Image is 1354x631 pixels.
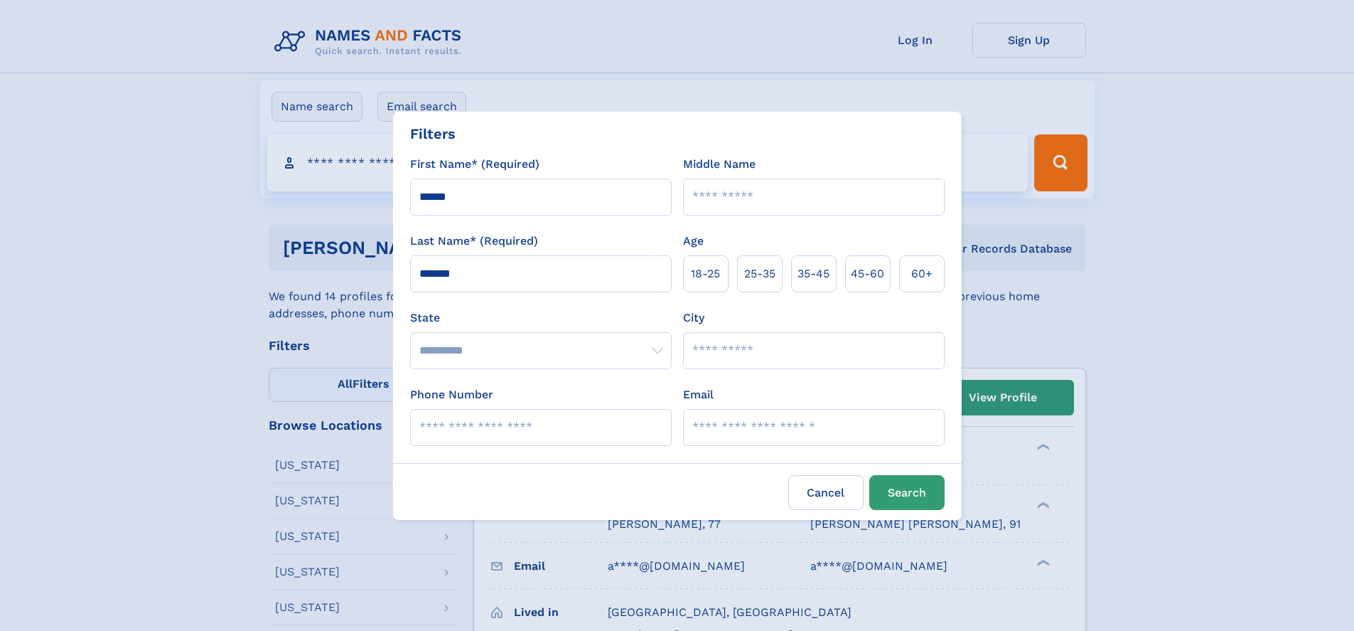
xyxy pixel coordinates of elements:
[683,386,714,403] label: Email
[851,265,884,282] span: 45‑60
[691,265,720,282] span: 18‑25
[683,233,704,250] label: Age
[911,265,933,282] span: 60+
[410,386,493,403] label: Phone Number
[683,156,756,173] label: Middle Name
[744,265,775,282] span: 25‑35
[683,309,704,327] label: City
[788,475,864,510] label: Cancel
[869,475,945,510] button: Search
[410,233,538,250] label: Last Name* (Required)
[410,309,672,327] label: State
[797,265,829,282] span: 35‑45
[410,156,539,173] label: First Name* (Required)
[410,123,456,144] div: Filters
